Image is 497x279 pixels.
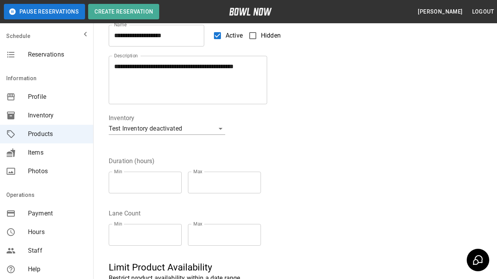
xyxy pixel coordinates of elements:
[28,167,87,176] span: Photos
[415,5,466,19] button: [PERSON_NAME]
[28,209,87,218] span: Payment
[245,28,281,44] label: Hidden products will not be visible to customers. You can still create and use them for bookings.
[109,261,351,274] h5: Limit Product Availability
[28,246,87,255] span: Staff
[28,227,87,237] span: Hours
[28,111,87,120] span: Inventory
[109,209,141,218] legend: Lane Count
[226,31,243,40] span: Active
[109,157,155,165] legend: Duration (hours)
[28,148,87,157] span: Items
[469,5,497,19] button: Logout
[229,8,272,15] img: logo
[28,129,87,139] span: Products
[28,265,87,274] span: Help
[109,122,225,135] div: Test Inventory deactivated
[4,4,85,19] button: Pause Reservations
[28,92,87,102] span: Profile
[261,31,281,40] span: Hidden
[88,4,159,19] button: Create Reservation
[109,114,134,122] legend: Inventory
[28,50,87,59] span: Reservations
